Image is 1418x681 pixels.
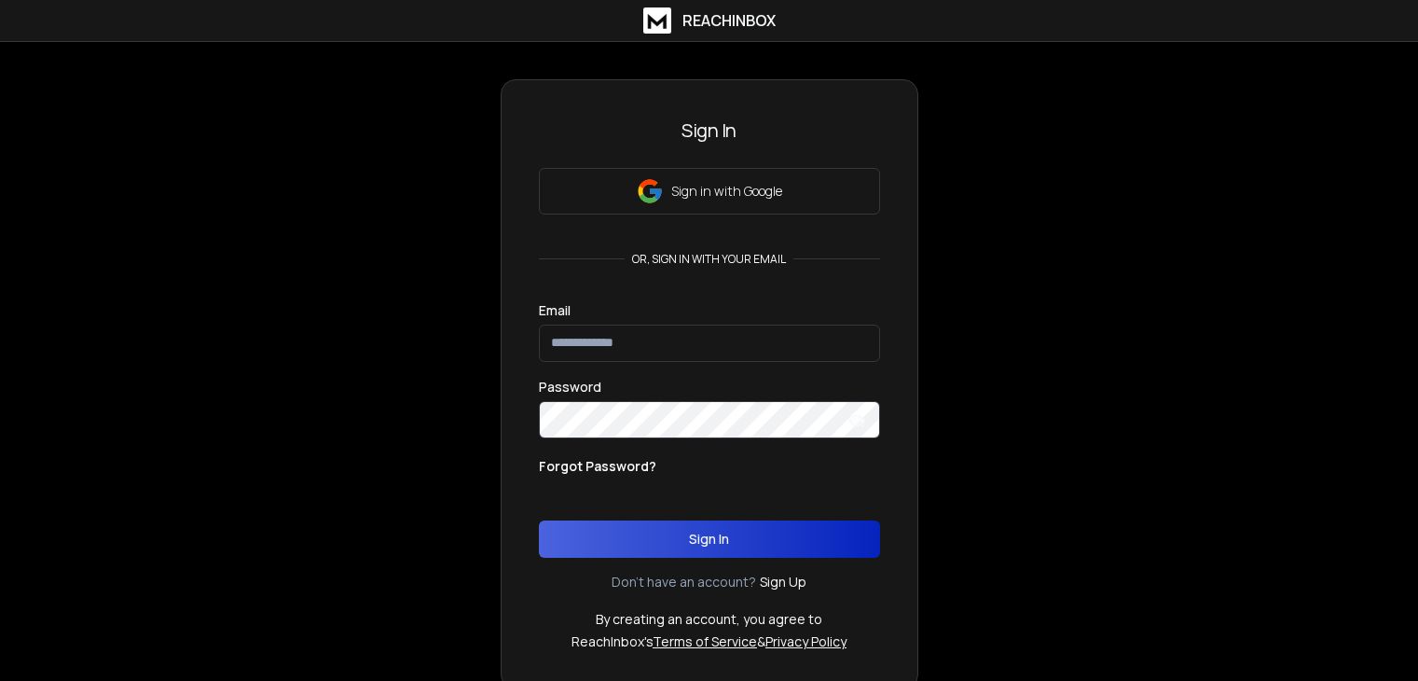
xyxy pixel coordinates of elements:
p: or, sign in with your email [625,252,793,267]
h1: ReachInbox [682,9,776,32]
label: Email [539,304,571,317]
a: Terms of Service [653,632,757,650]
p: Don't have an account? [612,573,756,591]
a: Privacy Policy [765,632,847,650]
img: logo [643,7,671,34]
p: By creating an account, you agree to [596,610,822,629]
p: Sign in with Google [671,182,782,201]
h3: Sign In [539,118,880,144]
p: ReachInbox's & [571,632,847,651]
a: Sign Up [760,573,806,591]
p: Forgot Password? [539,457,656,476]
button: Sign in with Google [539,168,880,215]
a: ReachInbox [643,7,776,34]
label: Password [539,381,601,394]
button: Sign In [539,521,880,558]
